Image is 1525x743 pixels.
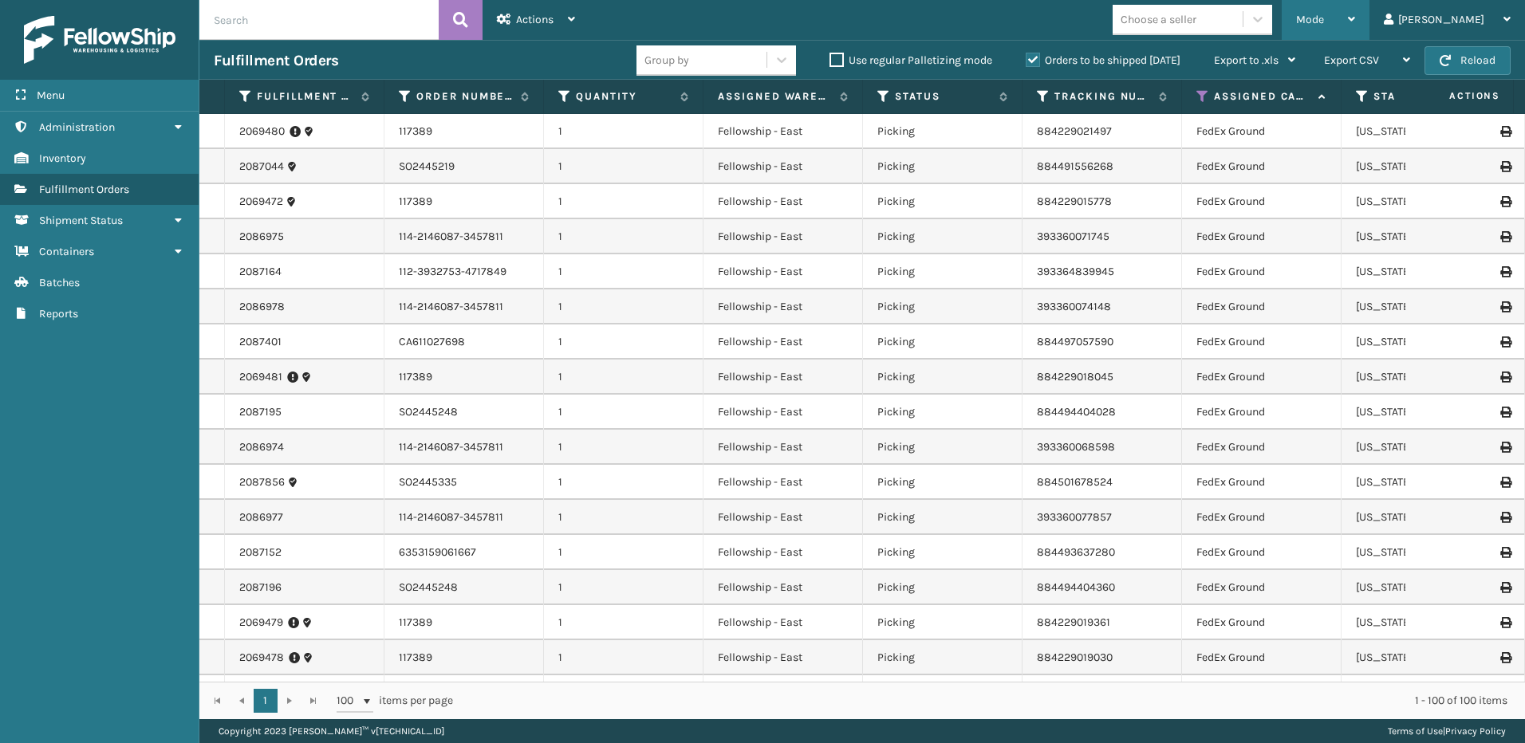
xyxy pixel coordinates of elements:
[1182,184,1342,219] td: FedEx Ground
[254,689,278,713] a: 1
[703,605,863,640] td: Fellowship - East
[1037,615,1110,629] a: 884229019361
[384,324,544,360] td: CA611027698
[1425,46,1511,75] button: Reload
[703,149,863,184] td: Fellowship - East
[1388,725,1443,737] a: Terms of Use
[863,360,1023,395] td: Picking
[544,254,703,289] td: 1
[1500,231,1510,242] i: Print Label
[544,605,703,640] td: 1
[39,120,115,134] span: Administration
[384,605,544,640] td: 117389
[863,675,1023,710] td: Picking
[703,640,863,675] td: Fellowship - East
[544,430,703,465] td: 1
[544,675,703,710] td: 1
[1182,535,1342,570] td: FedEx Ground
[1182,570,1342,605] td: FedEx Ground
[239,474,285,490] a: 2087856
[1182,360,1342,395] td: FedEx Ground
[239,229,284,245] a: 2086975
[1026,53,1180,67] label: Orders to be shipped [DATE]
[384,430,544,465] td: 114-2146087-3457811
[1182,605,1342,640] td: FedEx Ground
[703,324,863,360] td: Fellowship - East
[1500,126,1510,137] i: Print Label
[1500,266,1510,277] i: Print Label
[219,719,444,743] p: Copyright 2023 [PERSON_NAME]™ v [TECHNICAL_ID]
[384,289,544,324] td: 114-2146087-3457811
[703,465,863,500] td: Fellowship - East
[1342,395,1501,430] td: [US_STATE]
[475,693,1507,709] div: 1 - 100 of 100 items
[703,114,863,149] td: Fellowship - East
[1054,89,1151,104] label: Tracking Number
[1500,301,1510,313] i: Print Label
[1500,371,1510,383] i: Print Label
[863,254,1023,289] td: Picking
[1342,535,1501,570] td: [US_STATE]
[1342,465,1501,500] td: [US_STATE]
[1182,254,1342,289] td: FedEx Ground
[384,254,544,289] td: 112-3932753-4717849
[1388,719,1506,743] div: |
[1342,184,1501,219] td: [US_STATE]
[1037,405,1116,419] a: 884494404028
[1342,605,1501,640] td: [US_STATE]
[544,500,703,535] td: 1
[1182,500,1342,535] td: FedEx Ground
[1342,360,1501,395] td: [US_STATE]
[703,430,863,465] td: Fellowship - East
[239,509,283,525] a: 2086977
[239,544,282,560] a: 2087152
[384,465,544,500] td: SO2445335
[39,245,94,258] span: Containers
[703,500,863,535] td: Fellowship - East
[863,114,1023,149] td: Picking
[1342,254,1501,289] td: [US_STATE]
[1037,651,1113,664] a: 884229019030
[1500,512,1510,523] i: Print Label
[1373,89,1470,104] label: State
[1500,196,1510,207] i: Print Label
[703,254,863,289] td: Fellowship - East
[214,51,338,70] h3: Fulfillment Orders
[1182,219,1342,254] td: FedEx Ground
[863,184,1023,219] td: Picking
[516,13,554,26] span: Actions
[39,183,129,196] span: Fulfillment Orders
[703,675,863,710] td: Fellowship - East
[1500,582,1510,593] i: Print Label
[1037,265,1114,278] a: 393364839945
[544,289,703,324] td: 1
[1182,465,1342,500] td: FedEx Ground
[703,535,863,570] td: Fellowship - East
[1342,640,1501,675] td: [US_STATE]
[544,219,703,254] td: 1
[239,650,284,666] a: 2069478
[239,299,285,315] a: 2086978
[544,535,703,570] td: 1
[37,88,65,102] span: Menu
[384,570,544,605] td: SO2445248
[1342,324,1501,360] td: [US_STATE]
[1037,335,1113,348] a: 884497057590
[239,404,282,420] a: 2087195
[337,689,453,713] span: items per page
[1037,580,1115,594] a: 884494404360
[1342,289,1501,324] td: [US_STATE]
[1037,510,1112,524] a: 393360077857
[544,395,703,430] td: 1
[384,149,544,184] td: SO2445219
[1500,442,1510,453] i: Print Label
[1182,289,1342,324] td: FedEx Ground
[703,219,863,254] td: Fellowship - East
[1037,195,1112,208] a: 884229015778
[1342,219,1501,254] td: [US_STATE]
[39,307,78,320] span: Reports
[544,114,703,149] td: 1
[1037,545,1115,559] a: 884493637280
[1182,114,1342,149] td: FedEx Ground
[1214,89,1310,104] label: Assigned Carrier Service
